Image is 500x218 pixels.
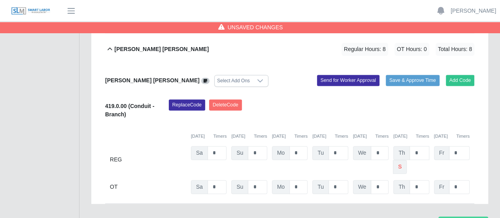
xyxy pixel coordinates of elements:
button: Timers [375,133,389,140]
button: Add Code [446,75,475,86]
span: Fr [434,146,449,160]
span: Mo [272,146,290,160]
span: Mo [272,180,290,194]
b: 419.0.00 (Conduit - Branch) [105,103,154,118]
div: OT [110,180,186,194]
button: ReplaceCode [169,99,205,110]
span: Sa [191,180,208,194]
button: Send for Worker Approval [317,75,379,86]
a: [PERSON_NAME] [451,7,496,15]
span: Total Hours: 8 [436,43,474,56]
span: Su [231,146,248,160]
span: Th [393,180,410,194]
button: Timers [254,133,267,140]
div: [DATE] [353,133,389,140]
div: [DATE] [231,133,267,140]
span: Th [393,146,410,160]
button: DeleteCode [209,99,242,110]
b: [PERSON_NAME] [PERSON_NAME] [105,77,200,83]
b: s [398,163,402,171]
img: SLM Logo [11,7,51,15]
div: [DATE] [272,133,308,140]
b: [PERSON_NAME] [PERSON_NAME] [114,45,209,53]
button: [PERSON_NAME] [PERSON_NAME] Regular Hours: 8 OT Hours: 0 Total Hours: 8 [105,33,474,65]
span: Sa [191,146,208,160]
button: Timers [335,133,348,140]
span: Fr [434,180,449,194]
div: [DATE] [312,133,348,140]
span: OT Hours: 0 [394,43,429,56]
span: Su [231,180,248,194]
div: Select Add Ons [215,75,252,86]
button: Timers [456,133,470,140]
a: View/Edit Notes [201,77,210,83]
span: Tu [312,180,329,194]
button: Save & Approve Time [386,75,440,86]
button: Timers [213,133,227,140]
span: We [353,146,372,160]
span: Tu [312,146,329,160]
div: [DATE] [434,133,470,140]
div: REG [110,146,186,174]
span: We [353,180,372,194]
button: Timers [294,133,308,140]
div: [DATE] [393,133,429,140]
button: Timers [416,133,429,140]
span: Regular Hours: 8 [342,43,388,56]
span: Unsaved Changes [228,23,283,31]
div: [DATE] [191,133,226,140]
